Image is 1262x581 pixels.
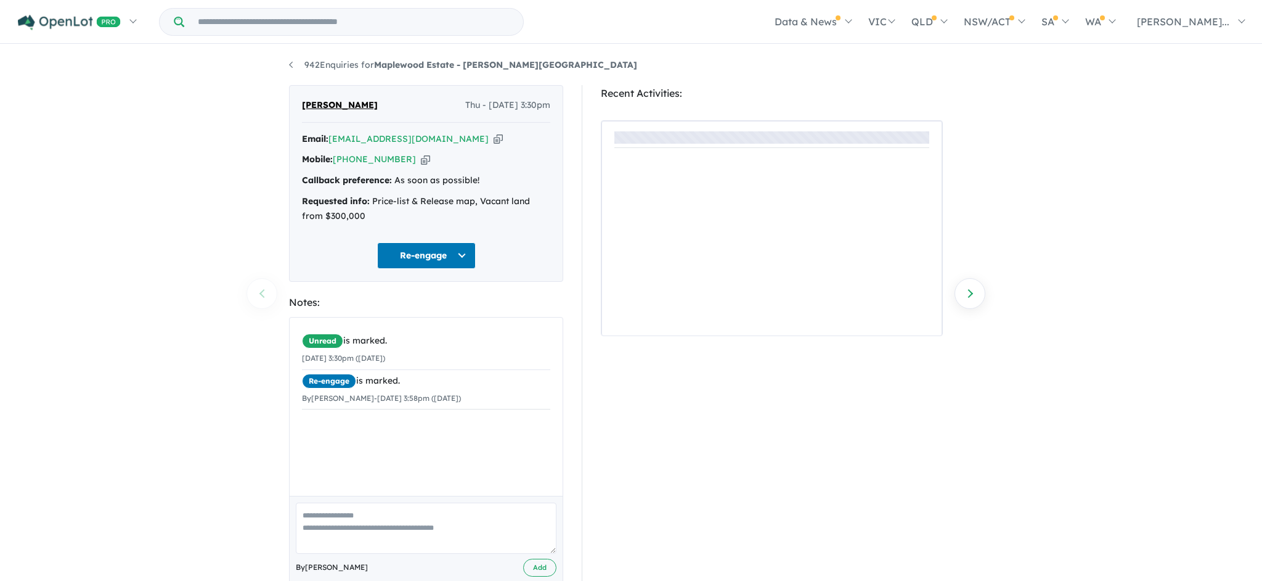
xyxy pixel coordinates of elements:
span: Unread [302,334,343,348]
strong: Email: [302,133,328,144]
input: Try estate name, suburb, builder or developer [187,9,521,35]
small: [DATE] 3:30pm ([DATE]) [302,353,385,363]
div: Recent Activities: [601,85,943,102]
span: Re-engage [302,374,356,389]
span: Thu - [DATE] 3:30pm [465,98,550,113]
strong: Maplewood Estate - [PERSON_NAME][GEOGRAPHIC_DATA] [374,59,637,70]
div: Price-list & Release map, Vacant land from $300,000 [302,194,550,224]
strong: Callback preference: [302,175,392,186]
div: Notes: [289,294,563,311]
button: Copy [421,153,430,166]
span: [PERSON_NAME] [302,98,378,113]
div: is marked. [302,374,550,389]
strong: Mobile: [302,154,333,165]
a: 942Enquiries forMaplewood Estate - [PERSON_NAME][GEOGRAPHIC_DATA] [289,59,637,70]
small: By [PERSON_NAME] - [DATE] 3:58pm ([DATE]) [302,394,461,403]
button: Copy [494,133,503,146]
div: As soon as possible! [302,173,550,188]
a: [PHONE_NUMBER] [333,154,416,165]
nav: breadcrumb [289,58,973,73]
span: [PERSON_NAME]... [1137,15,1229,28]
button: Re-engage [377,242,476,269]
a: [EMAIL_ADDRESS][DOMAIN_NAME] [328,133,489,144]
div: is marked. [302,334,550,348]
strong: Requested info: [302,196,370,207]
span: By [PERSON_NAME] [296,561,368,574]
button: Add [523,559,556,577]
img: Openlot PRO Logo White [18,15,121,30]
